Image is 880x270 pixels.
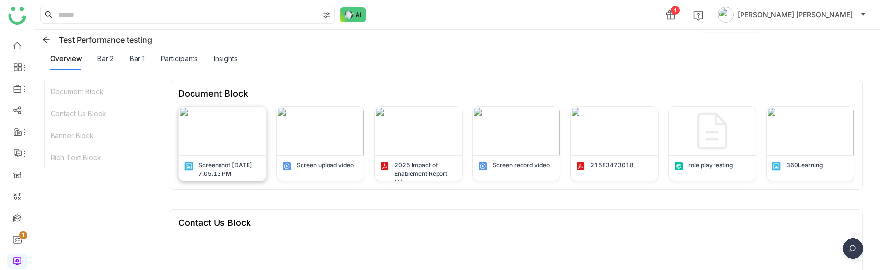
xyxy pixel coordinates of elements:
div: 1 [671,6,680,15]
img: 68d62a861a154208cbbd759d [277,107,364,155]
img: article.svg [674,161,684,171]
nz-badge-sup: 1 [19,231,27,239]
div: Insights [214,53,238,64]
div: Test Performance testing [38,32,152,48]
div: Screen record video [493,161,550,170]
img: 68bec4e46b47e60c572f8e3c [375,107,462,155]
div: Bar 2 [97,53,114,64]
img: 689c69faa2c09d0bea1f1dd4 [473,107,560,155]
img: dsr-chat-floating.svg [841,238,865,263]
img: png.svg [771,161,781,171]
img: logo [8,7,26,25]
img: pdf.svg [380,161,389,171]
img: help.svg [693,11,703,21]
div: 2025 Impact of Enablement Report (1) [394,161,457,185]
img: search-type.svg [323,11,330,19]
div: Contact Us Block [45,102,160,124]
button: [PERSON_NAME] [PERSON_NAME] [716,7,868,23]
div: Banner Block [45,124,160,147]
div: 21583473018 [590,161,633,170]
div: Screen upload video [297,161,354,170]
div: Participants [161,53,198,64]
div: Document Block [178,88,248,98]
img: 68c971e652e66838b951db03 [179,107,266,155]
div: Document Block [45,80,160,102]
div: Bar 1 [130,53,145,64]
img: avatar [718,7,734,23]
div: Screenshot [DATE] 7.05.13 PM [198,161,261,178]
img: 68bebd426b47e60c572f7469 [571,107,658,155]
div: Contact Us Block [178,218,251,228]
img: mp4.svg [282,161,292,171]
img: default-img.svg [688,107,737,155]
img: mp4.svg [478,161,488,171]
div: 360Learning [786,161,823,170]
img: ask-buddy-normal.svg [340,7,366,22]
p: 1 [21,230,25,240]
img: 68c13eb55327bc3c43c441b7 [767,107,854,155]
span: [PERSON_NAME] [PERSON_NAME] [738,9,852,20]
div: role play testing [688,161,733,170]
div: Overview [50,53,82,64]
img: pdf.svg [576,161,585,171]
img: png.svg [184,161,193,171]
div: Rich Text Block [45,147,160,169]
